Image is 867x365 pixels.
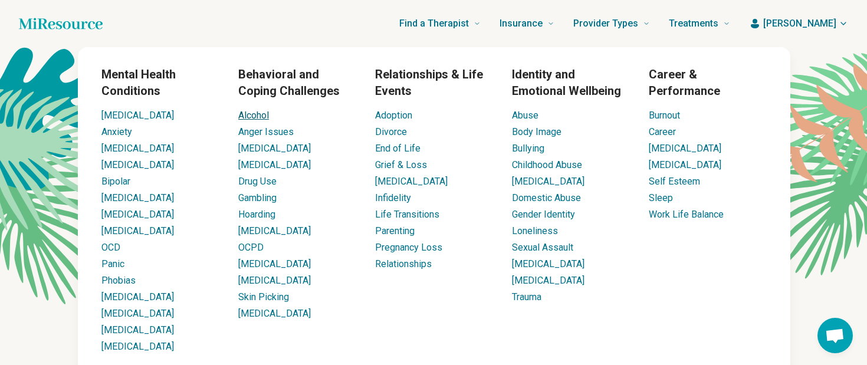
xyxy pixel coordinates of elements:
[375,110,412,121] a: Adoption
[238,143,311,154] a: [MEDICAL_DATA]
[375,126,407,137] a: Divorce
[101,324,174,336] a: [MEDICAL_DATA]
[375,176,448,187] a: [MEDICAL_DATA]
[375,242,442,253] a: Pregnancy Loss
[238,291,289,302] a: Skin Picking
[101,308,174,319] a: [MEDICAL_DATA]
[101,291,174,302] a: [MEDICAL_DATA]
[375,258,432,269] a: Relationships
[238,225,311,236] a: [MEDICAL_DATA]
[375,209,439,220] a: Life Transitions
[649,176,700,187] a: Self Esteem
[512,291,541,302] a: Trauma
[238,242,264,253] a: OCPD
[512,66,630,99] h3: Identity and Emotional Wellbeing
[817,318,853,353] div: Open chat
[649,126,676,137] a: Career
[238,308,311,319] a: [MEDICAL_DATA]
[101,110,174,121] a: [MEDICAL_DATA]
[238,66,356,99] h3: Behavioral and Coping Challenges
[375,159,427,170] a: Grief & Loss
[238,110,269,121] a: Alcohol
[101,258,124,269] a: Panic
[375,143,421,154] a: End of Life
[101,176,130,187] a: Bipolar
[101,143,174,154] a: [MEDICAL_DATA]
[512,275,584,286] a: [MEDICAL_DATA]
[375,192,411,203] a: Infidelity
[512,159,582,170] a: Childhood Abuse
[238,192,277,203] a: Gambling
[763,17,836,31] span: [PERSON_NAME]
[512,110,538,121] a: Abuse
[512,225,558,236] a: Loneliness
[512,242,573,253] a: Sexual Assault
[101,126,132,137] a: Anxiety
[101,209,174,220] a: [MEDICAL_DATA]
[399,15,469,32] span: Find a Therapist
[101,159,174,170] a: [MEDICAL_DATA]
[749,17,848,31] button: [PERSON_NAME]
[7,47,861,358] div: Find a Therapist
[649,192,673,203] a: Sleep
[238,126,294,137] a: Anger Issues
[573,15,638,32] span: Provider Types
[101,192,174,203] a: [MEDICAL_DATA]
[512,126,561,137] a: Body Image
[101,66,219,99] h3: Mental Health Conditions
[512,192,581,203] a: Domestic Abuse
[238,258,311,269] a: [MEDICAL_DATA]
[238,159,311,170] a: [MEDICAL_DATA]
[512,209,575,220] a: Gender Identity
[500,15,543,32] span: Insurance
[375,225,415,236] a: Parenting
[649,159,721,170] a: [MEDICAL_DATA]
[238,275,311,286] a: [MEDICAL_DATA]
[649,66,767,99] h3: Career & Performance
[375,66,493,99] h3: Relationships & Life Events
[101,341,174,352] a: [MEDICAL_DATA]
[512,258,584,269] a: [MEDICAL_DATA]
[669,15,718,32] span: Treatments
[19,12,103,35] a: Home page
[101,225,174,236] a: [MEDICAL_DATA]
[238,209,275,220] a: Hoarding
[238,176,277,187] a: Drug Use
[101,242,120,253] a: OCD
[649,110,680,121] a: Burnout
[649,143,721,154] a: [MEDICAL_DATA]
[512,176,584,187] a: [MEDICAL_DATA]
[101,275,136,286] a: Phobias
[649,209,724,220] a: Work Life Balance
[512,143,544,154] a: Bullying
